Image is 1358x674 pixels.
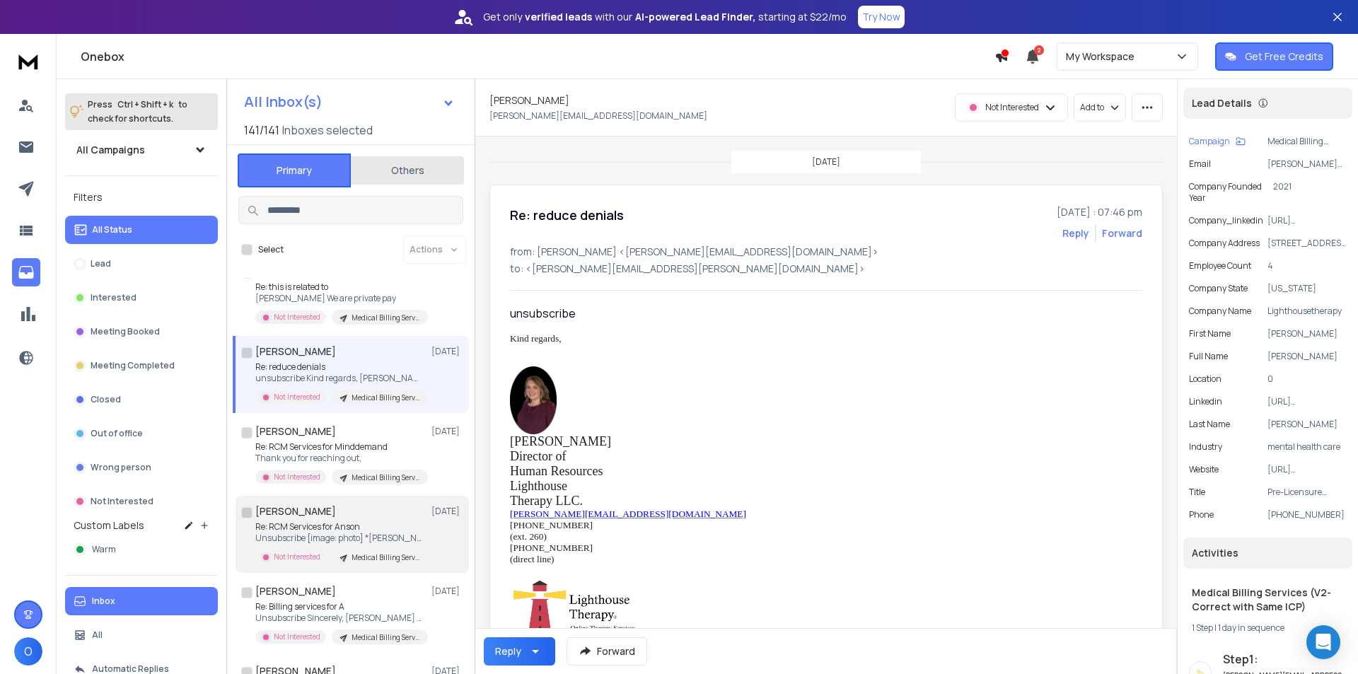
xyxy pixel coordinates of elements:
p: Add to [1080,102,1104,113]
p: Email [1189,158,1211,170]
p: Meeting Completed [91,360,175,371]
button: All Inbox(s) [233,88,466,116]
p: Unsubscribe [image: photo] *[PERSON_NAME], [255,533,425,544]
button: Out of office [65,419,218,448]
p: Medical Billing Services (V2- Correct with Same ICP) [352,393,419,403]
p: Employee Count [1189,260,1251,272]
img: AIorK4xvNtANgLWTipJ-ID_tX-sLPhwOba0q8PNlKhhV2hcDEZ3V3o0Etc-iSD2EHwRyx8zYXrAa09UrvBDj [510,576,651,642]
p: Re: RCM Services for Anson [255,521,425,533]
p: Unsubscribe Sincerely, [PERSON_NAME] Practice [255,612,425,624]
button: Wrong person [65,453,218,482]
button: Lead [65,250,218,278]
h1: [PERSON_NAME] [255,424,336,438]
p: 0 [1267,373,1347,385]
h1: [PERSON_NAME] [255,504,336,518]
p: All Status [92,224,132,236]
button: All Campaigns [65,136,218,164]
p: Not Interested [274,552,320,562]
p: My Workspace [1066,50,1140,64]
p: Meeting Booked [91,326,160,337]
p: [DATE] : 07:46 pm [1057,205,1142,219]
p: [PERSON_NAME][EMAIL_ADDRESS][DOMAIN_NAME] [1267,158,1347,170]
p: title [1189,487,1205,498]
span: Ctrl + Shift + k [115,96,175,112]
button: All [65,621,218,649]
p: [URL][DOMAIN_NAME] [1267,464,1347,475]
p: Company Founded Year [1189,181,1273,204]
button: Not Interested [65,487,218,516]
h1: Re: reduce denials [510,205,624,225]
h3: Inboxes selected [282,122,373,139]
p: location [1189,373,1221,385]
p: Not Interested [274,472,320,482]
p: Medical Billing Services (V2- Correct with Same ICP) [352,632,419,643]
button: O [14,637,42,666]
h1: Medical Billing Services (V2- Correct with Same ICP) [1192,586,1344,614]
span: Director of Human Resources [510,449,603,478]
p: linkedin [1189,396,1222,407]
span: 1 day in sequence [1218,622,1284,634]
p: Interested [91,292,137,303]
label: Select [258,244,284,255]
p: [PHONE_NUMBER] [1267,509,1347,521]
div: unsubscribe [510,305,923,322]
p: Re: Billing services for A [255,601,425,612]
button: Try Now [858,6,905,28]
p: to: <[PERSON_NAME][EMAIL_ADDRESS][PERSON_NAME][DOMAIN_NAME]> [510,262,1142,276]
h1: [PERSON_NAME] [489,93,569,108]
p: Not Interested [274,392,320,402]
span: [PERSON_NAME] [510,434,611,448]
p: Wrong person [91,462,151,473]
div: Activities [1183,538,1352,569]
font: Lighthouse Therapy LLC. [510,479,583,508]
p: Company Address [1189,238,1260,249]
span: 141 / 141 [244,122,279,139]
button: Inbox [65,587,218,615]
p: industry [1189,441,1222,453]
p: [PERSON_NAME][EMAIL_ADDRESS][DOMAIN_NAME] [489,110,707,122]
p: [US_STATE] [1267,283,1347,294]
span: [PHONE_NUMBER] (ext. 260) [510,520,593,542]
p: [STREET_ADDRESS][PERSON_NAME][US_STATE] [1267,238,1347,249]
h1: [PERSON_NAME] [255,584,336,598]
p: 2021 [1273,181,1347,204]
button: Closed [65,385,218,414]
h1: [PERSON_NAME] [255,344,336,359]
button: Interested [65,284,218,312]
p: Closed [91,394,121,405]
p: Medical Billing Services (V2- Correct with Same ICP) [352,472,419,483]
p: [PERSON_NAME] [1267,328,1347,339]
p: Medical Billing Services (V2- Correct with Same ICP) [1267,136,1347,147]
button: Forward [567,637,647,666]
p: Pre-Licensure Mental Health Therapist [1267,487,1347,498]
p: Get only with our starting at $22/mo [483,10,847,24]
p: Out of office [91,428,143,439]
p: [PERSON_NAME] [1267,351,1347,362]
p: Re: this is related to [255,281,425,293]
div: Reply [495,644,521,658]
p: First Name [1189,328,1231,339]
h1: Onebox [81,48,994,65]
p: Full Name [1189,351,1228,362]
p: Medical Billing Services (V2- Correct with Same ICP) [352,552,419,563]
p: unsubscribe Kind regards, [PERSON_NAME] [255,373,425,384]
span: 2 [1034,45,1044,55]
p: Lead Details [1192,96,1252,110]
button: Get Free Credits [1215,42,1333,71]
p: Lighthousetherapy [1267,306,1347,317]
p: Get Free Credits [1245,50,1323,64]
div: Forward [1102,226,1142,240]
p: [DATE] [812,156,840,168]
button: Meeting Booked [65,318,218,346]
span: [PERSON_NAME][EMAIL_ADDRESS][DOMAIN_NAME] [510,509,746,519]
p: [DATE] [431,506,463,517]
p: Company Name [1189,306,1251,317]
p: [URL][DOMAIN_NAME] [1267,396,1347,407]
p: from: [PERSON_NAME] <[PERSON_NAME][EMAIL_ADDRESS][DOMAIN_NAME]> [510,245,1142,259]
p: Not Interested [985,102,1039,113]
p: company_linkedin [1189,215,1263,226]
p: Not Interested [274,632,320,642]
button: Reply [1062,226,1089,240]
p: [DATE] [431,426,463,437]
p: Lead [91,258,111,269]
